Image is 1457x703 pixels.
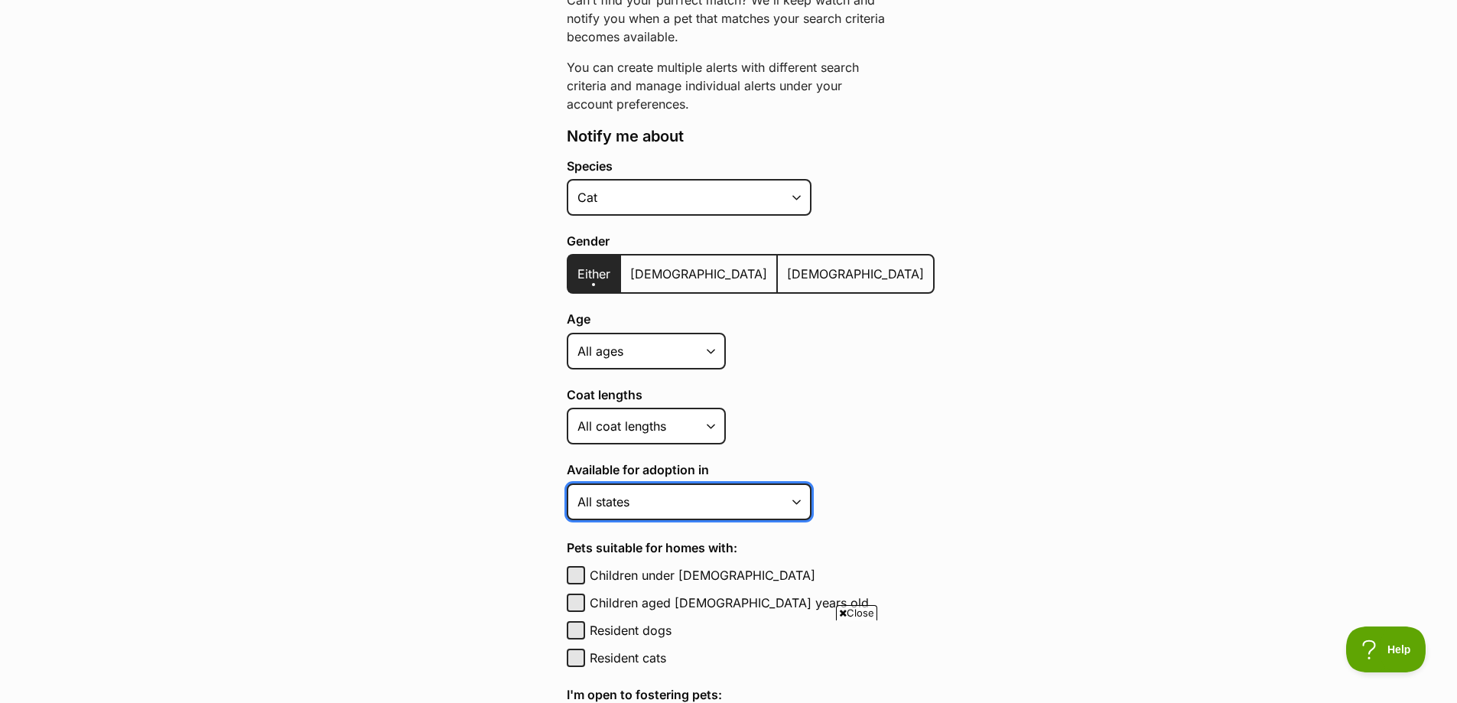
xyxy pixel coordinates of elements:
label: Species [567,159,935,173]
label: Available for adoption in [567,463,935,477]
span: Notify me about [567,127,684,145]
span: Close [836,605,877,620]
p: You can create multiple alerts with different search criteria and manage individual alerts under ... [567,58,891,113]
span: Either [577,266,610,282]
iframe: Advertisement [358,627,1100,695]
label: Children under [DEMOGRAPHIC_DATA] [590,566,935,584]
span: [DEMOGRAPHIC_DATA] [630,266,767,282]
iframe: Help Scout Beacon - Open [1346,627,1426,672]
span: [DEMOGRAPHIC_DATA] [787,266,924,282]
label: Age [567,312,935,326]
h4: Pets suitable for homes with: [567,539,935,557]
label: Coat lengths [567,388,935,402]
label: Gender [567,234,935,248]
label: Children aged [DEMOGRAPHIC_DATA] years old [590,594,935,612]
